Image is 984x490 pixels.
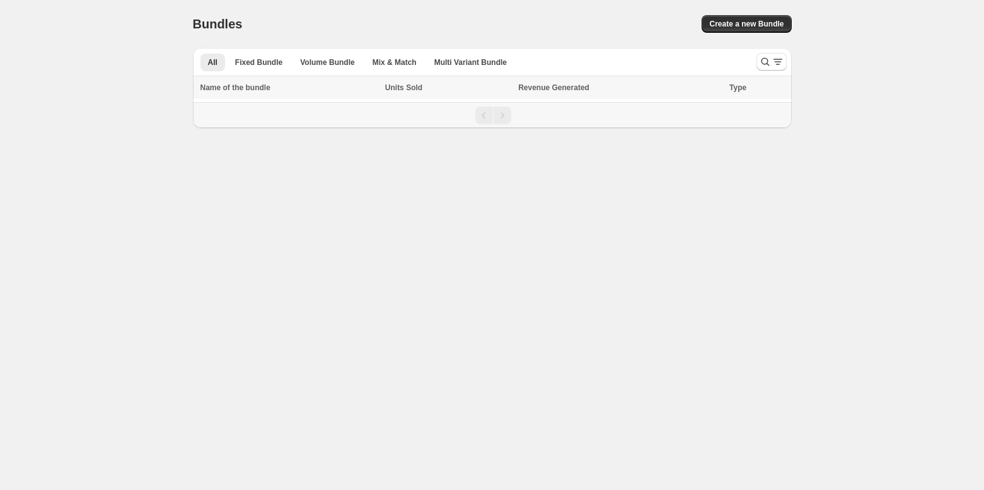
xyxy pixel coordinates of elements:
button: Units Sold [385,81,435,94]
span: Fixed Bundle [235,57,282,67]
span: Revenue Generated [518,81,589,94]
button: Search and filter results [756,53,787,71]
h1: Bundles [193,16,243,32]
span: Units Sold [385,81,422,94]
button: Create a new Bundle [702,15,791,33]
span: Volume Bundle [300,57,354,67]
span: Create a new Bundle [709,19,784,29]
span: Mix & Match [373,57,417,67]
button: Revenue Generated [518,81,602,94]
div: Type [729,81,784,94]
span: Multi Variant Bundle [434,57,507,67]
div: Name of the bundle [200,81,378,94]
span: All [208,57,217,67]
nav: Pagination [193,102,792,128]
